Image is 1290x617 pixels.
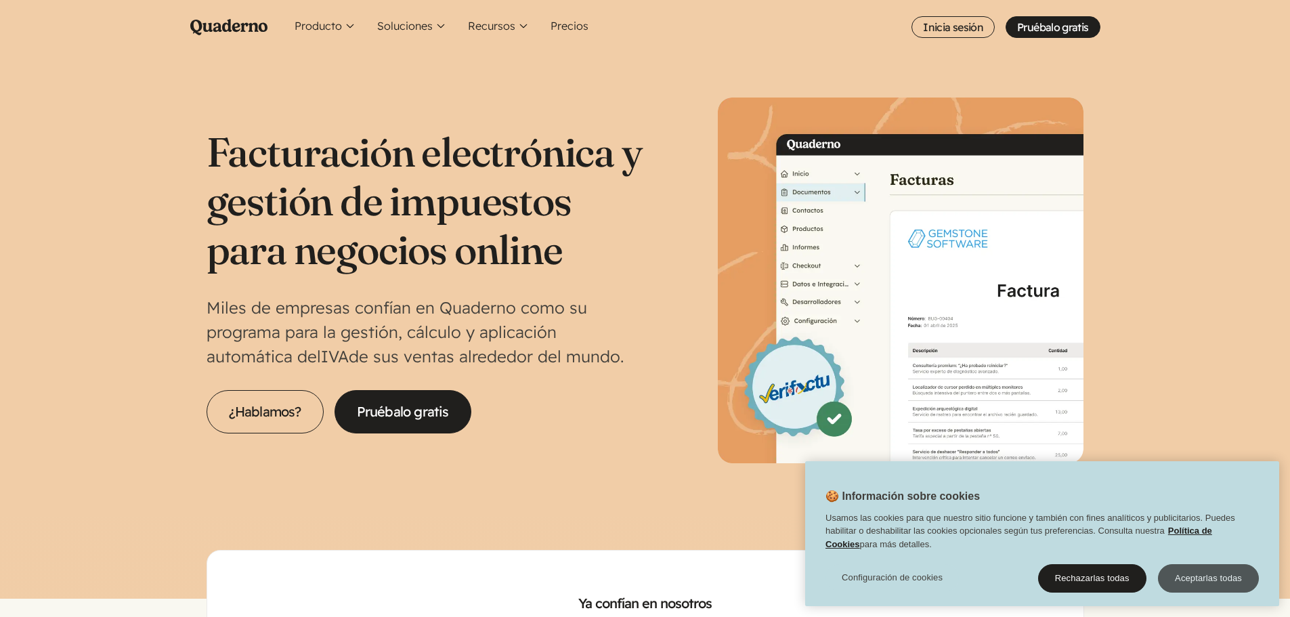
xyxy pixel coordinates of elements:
abbr: Impuesto sobre el Valor Añadido [321,346,349,366]
a: ¿Hablamos? [207,390,324,433]
h1: Facturación electrónica y gestión de impuestos para negocios online [207,127,645,274]
div: Cookie banner [805,461,1279,606]
a: Pruébalo gratis [1006,16,1100,38]
p: Miles de empresas confían en Quaderno como su programa para la gestión, cálculo y aplicación auto... [207,295,645,368]
div: Usamos las cookies para que nuestro sitio funcione y también con fines analíticos y publicitarios... [805,511,1279,558]
button: Configuración de cookies [825,564,959,591]
h2: 🍪 Información sobre cookies [805,488,980,511]
div: 🍪 Información sobre cookies [805,461,1279,606]
a: Pruébalo gratis [335,390,471,433]
a: Política de Cookies [825,526,1212,549]
a: Inicia sesión [911,16,995,38]
button: Aceptarlas todas [1158,564,1259,593]
button: Rechazarlas todas [1038,564,1146,593]
h2: Ya confían en nosotros [229,594,1062,613]
img: Interfaz de Quaderno mostrando la página Factura con el distintivo Verifactu [718,98,1083,463]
